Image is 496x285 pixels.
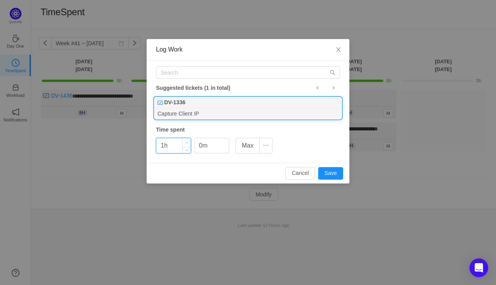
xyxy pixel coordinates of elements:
i: icon: search [330,70,335,75]
button: icon: ellipsis [259,138,273,153]
span: Decrease Value [182,147,191,153]
div: Open Intercom Messenger [469,258,488,277]
span: Increase Value [182,138,191,147]
button: Cancel [285,167,315,180]
div: Capture Client IP [154,108,342,119]
div: Time spent [156,126,340,134]
i: icon: close [335,46,342,53]
button: Close [328,39,349,61]
i: icon: down [186,149,188,151]
div: Log Work [156,45,340,54]
div: Suggested tickets (1 in total) [156,83,340,93]
img: Task [158,100,163,105]
input: Search [156,66,340,79]
button: Max [236,138,260,153]
button: Save [318,167,343,180]
b: DV-1336 [164,98,185,107]
i: icon: up [186,142,188,144]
